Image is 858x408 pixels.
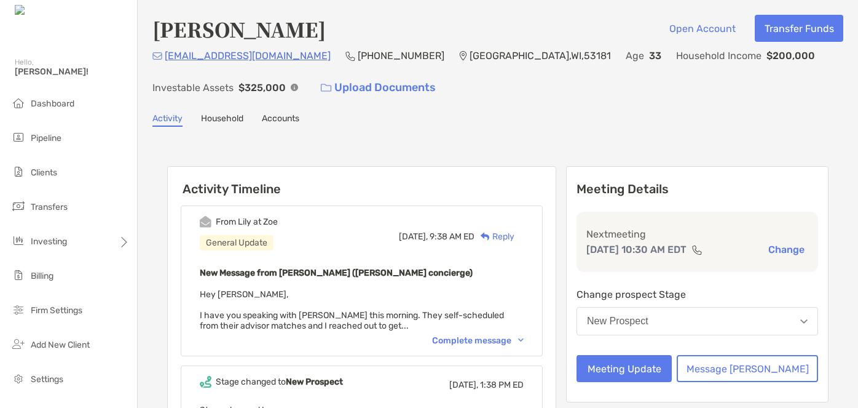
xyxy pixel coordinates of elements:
[152,15,326,43] h4: [PERSON_NAME]
[11,95,26,110] img: dashboard icon
[31,271,53,281] span: Billing
[165,48,331,63] p: [EMAIL_ADDRESS][DOMAIN_NAME]
[31,236,67,247] span: Investing
[649,48,661,63] p: 33
[800,319,808,324] img: Open dropdown arrow
[449,380,478,390] span: [DATE],
[11,371,26,386] img: settings icon
[313,74,444,101] a: Upload Documents
[15,66,130,77] span: [PERSON_NAME]!
[755,15,843,42] button: Transfer Funds
[766,48,815,63] p: $200,000
[691,245,703,255] img: communication type
[152,113,183,127] a: Activity
[459,51,467,61] img: Location Icon
[31,98,74,109] span: Dashboard
[11,199,26,214] img: transfers icon
[765,243,808,256] button: Change
[345,51,355,61] img: Phone Icon
[152,52,162,60] img: Email Icon
[216,377,343,387] div: Stage changed to
[200,235,274,250] div: General Update
[474,230,514,243] div: Reply
[11,337,26,351] img: add_new_client icon
[321,84,331,92] img: button icon
[15,5,67,17] img: Zoe Logo
[11,302,26,317] img: firm-settings icon
[31,305,82,316] span: Firm Settings
[31,133,61,143] span: Pipeline
[200,268,473,278] b: New Message from [PERSON_NAME] ([PERSON_NAME] concierge)
[11,130,26,145] img: pipeline icon
[31,202,68,212] span: Transfers
[11,233,26,248] img: investing icon
[11,164,26,179] img: clients icon
[200,376,211,388] img: Event icon
[676,48,762,63] p: Household Income
[238,80,286,95] p: $325,000
[399,231,428,242] span: [DATE],
[677,355,818,382] button: Message [PERSON_NAME]
[358,48,444,63] p: [PHONE_NUMBER]
[470,48,611,63] p: [GEOGRAPHIC_DATA] , WI , 53181
[200,289,504,331] span: Hey [PERSON_NAME], I have you speaking with [PERSON_NAME] this morning. They self-scheduled from ...
[577,287,818,302] p: Change prospect Stage
[200,216,211,228] img: Event icon
[11,268,26,282] img: billing icon
[577,355,672,382] button: Meeting Update
[430,231,474,242] span: 9:38 AM ED
[286,377,343,387] b: New Prospect
[168,167,556,196] h6: Activity Timeline
[586,242,687,257] p: [DATE] 10:30 AM EDT
[152,80,234,95] p: Investable Assets
[31,374,63,385] span: Settings
[577,307,818,335] button: New Prospect
[659,15,745,42] button: Open Account
[291,84,298,91] img: Info Icon
[586,226,808,242] p: Next meeting
[432,335,524,346] div: Complete message
[262,113,299,127] a: Accounts
[626,48,644,63] p: Age
[587,316,648,327] div: New Prospect
[577,182,818,197] p: Meeting Details
[201,113,243,127] a: Household
[31,340,90,350] span: Add New Client
[481,233,490,241] img: Reply icon
[31,167,57,178] span: Clients
[518,338,524,342] img: Chevron icon
[216,217,278,227] div: From Lily at Zoe
[480,380,524,390] span: 1:38 PM ED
